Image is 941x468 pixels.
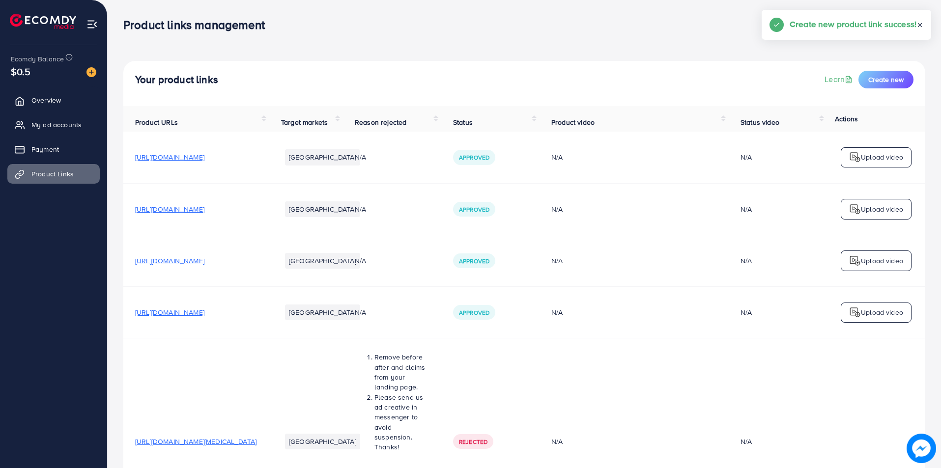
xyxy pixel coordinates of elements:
span: N/A [355,256,366,266]
h5: Create new product link success! [790,18,916,30]
a: My ad accounts [7,115,100,135]
span: Target markets [281,117,328,127]
div: N/A [551,204,717,214]
div: N/A [551,307,717,317]
img: logo [849,203,861,215]
p: Upload video [861,306,903,318]
span: N/A [355,307,366,317]
span: Approved [459,257,489,265]
h4: Your product links [135,74,218,86]
li: [GEOGRAPHIC_DATA] [285,253,360,269]
span: Approved [459,153,489,162]
img: image [86,67,96,77]
p: Upload video [861,203,903,215]
span: Ecomdy Balance [11,54,64,64]
span: Create new [868,75,904,84]
img: logo [10,14,76,29]
span: Approved [459,205,489,214]
img: logo [849,306,861,318]
div: N/A [551,152,717,162]
a: Payment [7,139,100,159]
a: Learn [825,74,855,85]
li: Remove before after and claims from your landing page. [374,352,429,392]
span: [URL][DOMAIN_NAME][MEDICAL_DATA] [135,437,257,446]
p: Upload video [861,255,903,267]
span: [URL][DOMAIN_NAME] [135,152,204,162]
li: [GEOGRAPHIC_DATA] [285,434,360,449]
img: logo [849,255,861,267]
span: N/A [355,152,366,162]
a: Product Links [7,164,100,184]
div: N/A [741,307,752,317]
span: Product URLs [135,117,178,127]
span: Actions [835,114,858,124]
span: $0.5 [11,64,31,79]
div: N/A [551,437,717,446]
li: [GEOGRAPHIC_DATA] [285,149,360,165]
div: N/A [741,152,752,162]
span: [URL][DOMAIN_NAME] [135,204,204,214]
span: Product Links [31,169,74,179]
span: Status [453,117,473,127]
div: N/A [741,437,752,446]
div: N/A [551,256,717,266]
div: N/A [741,256,752,266]
span: Rejected [459,438,487,446]
span: Approved [459,308,489,317]
span: Reason rejected [355,117,406,127]
img: logo [849,151,861,163]
span: Payment [31,144,59,154]
span: My ad accounts [31,120,82,130]
span: Product video [551,117,595,127]
span: [URL][DOMAIN_NAME] [135,307,204,317]
span: [URL][DOMAIN_NAME] [135,256,204,266]
li: [GEOGRAPHIC_DATA] [285,201,360,217]
span: Status video [741,117,779,127]
img: image [907,434,936,463]
p: Upload video [861,151,903,163]
li: [GEOGRAPHIC_DATA] [285,304,360,320]
span: Please send us ad creative in messenger to avoid suspension. Thanks! [374,392,423,452]
img: menu [86,19,98,30]
div: N/A [741,204,752,214]
span: N/A [355,204,366,214]
button: Create new [858,71,913,88]
h3: Product links management [123,18,273,32]
span: Overview [31,95,61,105]
a: Overview [7,90,100,110]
